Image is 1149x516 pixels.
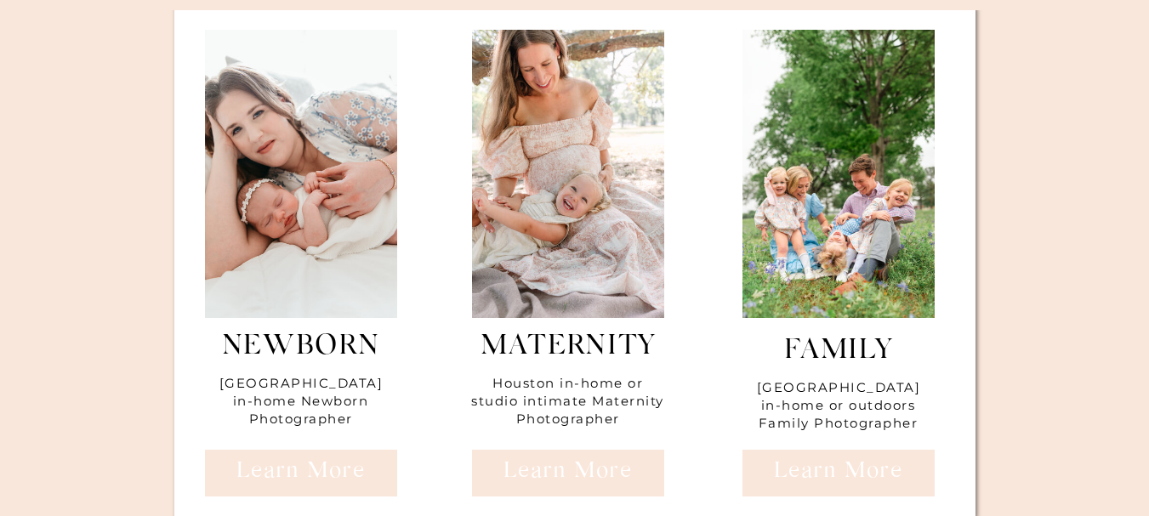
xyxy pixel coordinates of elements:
[757,378,920,436] a: [GEOGRAPHIC_DATA] in-home or outdoors Family Photographer
[742,335,935,378] a: family
[471,374,665,436] a: Houston in-home or studio intimate Maternity Photographer
[773,459,904,485] a: learn more
[473,331,664,374] a: maternity
[205,331,397,374] a: Newborn
[503,459,634,485] a: learn more
[219,374,383,436] a: [GEOGRAPHIC_DATA] in-home Newborn Photographer
[236,459,367,485] a: learn more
